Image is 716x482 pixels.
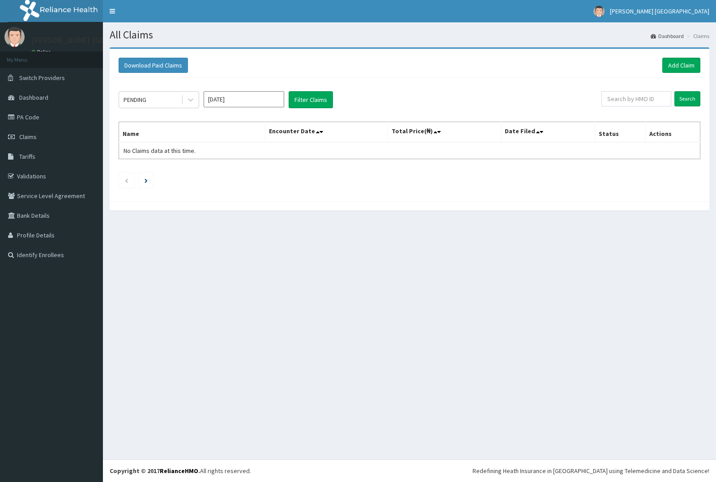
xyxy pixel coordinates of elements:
[19,133,37,141] span: Claims
[595,122,645,143] th: Status
[119,122,265,143] th: Name
[662,58,700,73] a: Add Claim
[31,36,166,44] p: [PERSON_NAME] [GEOGRAPHIC_DATA]
[501,122,595,143] th: Date Filed
[289,91,333,108] button: Filter Claims
[19,74,65,82] span: Switch Providers
[124,95,146,104] div: PENDING
[124,176,128,184] a: Previous page
[473,466,709,475] div: Redefining Heath Insurance in [GEOGRAPHIC_DATA] using Telemedicine and Data Science!
[651,32,684,40] a: Dashboard
[674,91,700,106] input: Search
[103,459,716,482] footer: All rights reserved.
[19,152,35,161] span: Tariffs
[124,147,196,155] span: No Claims data at this time.
[110,467,200,475] strong: Copyright © 2017 .
[610,7,709,15] span: [PERSON_NAME] [GEOGRAPHIC_DATA]
[265,122,388,143] th: Encounter Date
[4,27,25,47] img: User Image
[204,91,284,107] input: Select Month and Year
[685,32,709,40] li: Claims
[645,122,700,143] th: Actions
[593,6,605,17] img: User Image
[601,91,672,106] input: Search by HMO ID
[145,176,148,184] a: Next page
[388,122,501,143] th: Total Price(₦)
[19,93,48,101] span: Dashboard
[160,467,198,475] a: RelianceHMO
[110,29,709,41] h1: All Claims
[31,49,53,55] a: Online
[119,58,188,73] button: Download Paid Claims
